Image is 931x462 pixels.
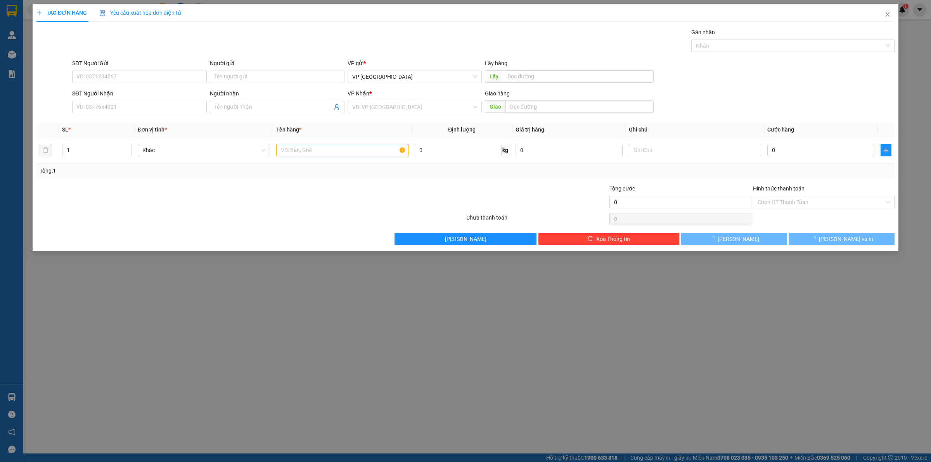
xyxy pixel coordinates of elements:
[99,10,106,16] img: icon
[681,233,787,245] button: [PERSON_NAME]
[210,59,344,67] div: Người gửi
[334,104,340,110] span: user-add
[348,59,482,67] div: VP gửi
[753,185,805,192] label: Hình thức thanh toán
[485,100,505,113] span: Giao
[691,29,715,35] label: Gán nhãn
[884,11,891,17] span: close
[36,10,87,16] span: TẠO ĐƠN HÀNG
[16,22,87,51] strong: Tổng đài hỗ trợ:
[503,70,654,83] input: Dọc đường
[789,233,895,245] button: [PERSON_NAME] và In
[819,235,873,243] span: [PERSON_NAME] và In
[502,144,509,156] span: kg
[810,236,819,241] span: loading
[276,126,301,133] span: Tên hàng
[709,236,718,241] span: loading
[40,144,52,156] button: delete
[485,60,507,66] span: Lấy hàng
[767,126,794,133] span: Cước hàng
[142,144,265,156] span: Khác
[538,233,680,245] button: deleteXóa Thông tin
[609,185,635,192] span: Tổng cước
[36,10,42,16] span: plus
[40,166,359,175] div: Tổng: 1
[626,122,764,137] th: Ghi chú
[352,71,478,83] span: VP Tân Bình
[138,126,167,133] span: Đơn vị tính
[445,235,486,243] span: [PERSON_NAME]
[881,144,891,156] button: plus
[516,126,544,133] span: Giá trị hàng
[348,90,369,97] span: VP Nhận
[276,144,408,156] input: VD: Bàn, Ghế
[29,52,81,62] strong: TEM HÀNG
[72,89,207,98] div: SĐT Người Nhận
[629,144,761,156] input: Ghi Chú
[99,10,181,16] span: Yêu cầu xuất hóa đơn điện tử
[877,4,898,26] button: Close
[35,36,94,51] strong: 1900 2867
[881,147,891,153] span: plus
[718,235,759,243] span: [PERSON_NAME]
[485,70,503,83] span: Lấy
[588,236,593,242] span: delete
[72,59,207,67] div: SĐT Người Gửi
[465,213,609,227] div: Chưa thanh toán
[395,233,536,245] button: [PERSON_NAME]
[516,144,623,156] input: 0
[448,126,476,133] span: Định lượng
[505,100,654,113] input: Dọc đường
[596,235,630,243] span: Xóa Thông tin
[3,6,106,20] strong: [PERSON_NAME]
[210,89,344,98] div: Người nhận
[62,126,68,133] span: SL
[485,90,510,97] span: Giao hàng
